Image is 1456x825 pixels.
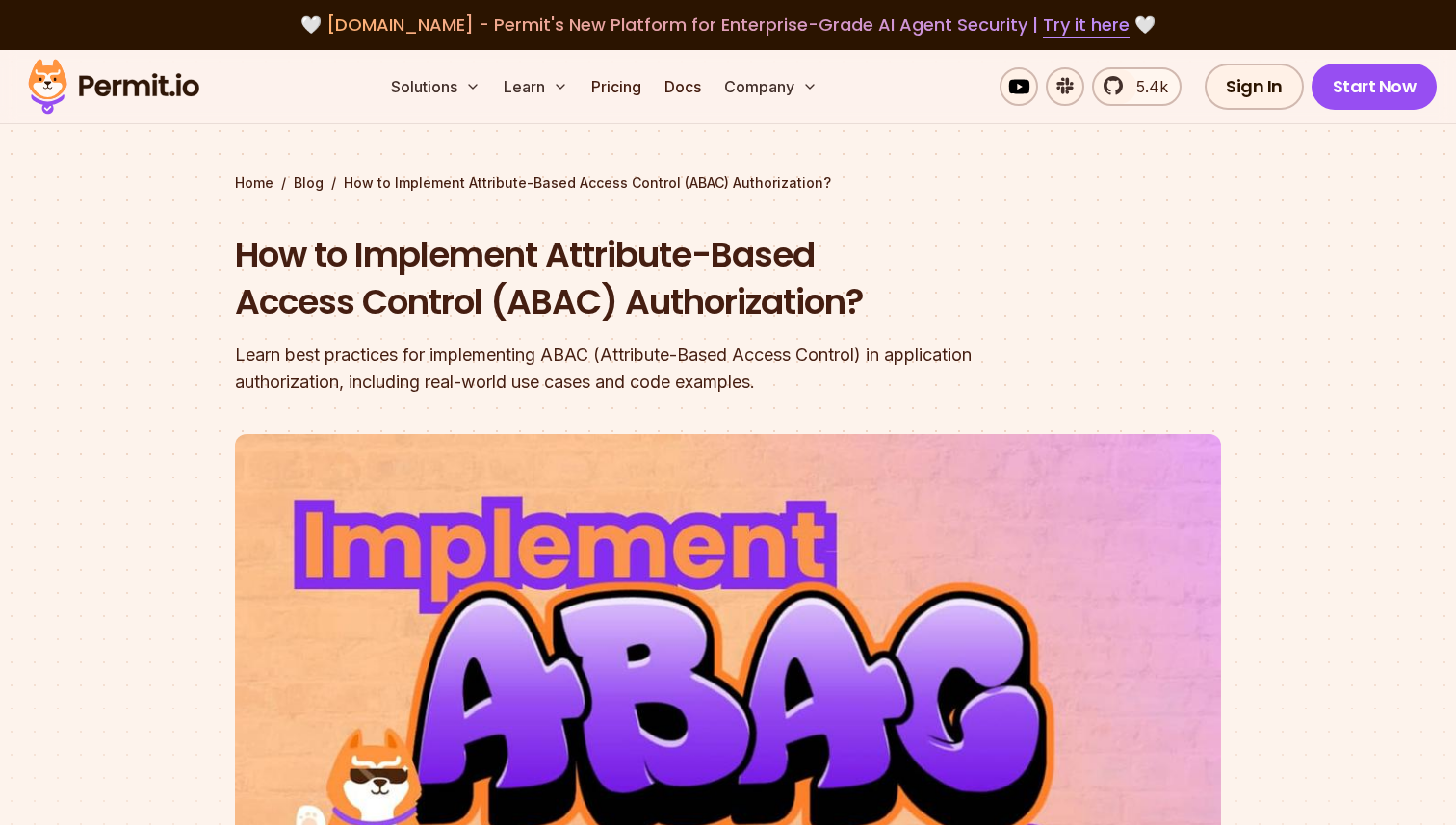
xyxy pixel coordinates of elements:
a: Start Now [1312,64,1438,110]
a: Home [235,173,273,193]
button: Company [716,67,825,106]
a: Sign In [1205,64,1304,110]
a: Pricing [584,67,649,106]
a: Docs [657,67,709,106]
div: / / [235,173,1221,193]
img: Permit logo [19,54,208,119]
span: 5.4k [1125,75,1168,98]
a: Try it here [1043,13,1130,38]
button: Learn [496,67,576,106]
div: 🤍 🤍 [46,12,1410,39]
a: Blog [294,173,324,193]
a: 5.4k [1092,67,1182,106]
span: [DOMAIN_NAME] - Permit's New Platform for Enterprise-Grade AI Agent Security | [326,13,1130,37]
div: Learn best practices for implementing ABAC (Attribute-Based Access Control) in application author... [235,342,975,396]
h1: How to Implement Attribute-Based Access Control (ABAC) Authorization? [235,231,975,326]
button: Solutions [383,67,488,106]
